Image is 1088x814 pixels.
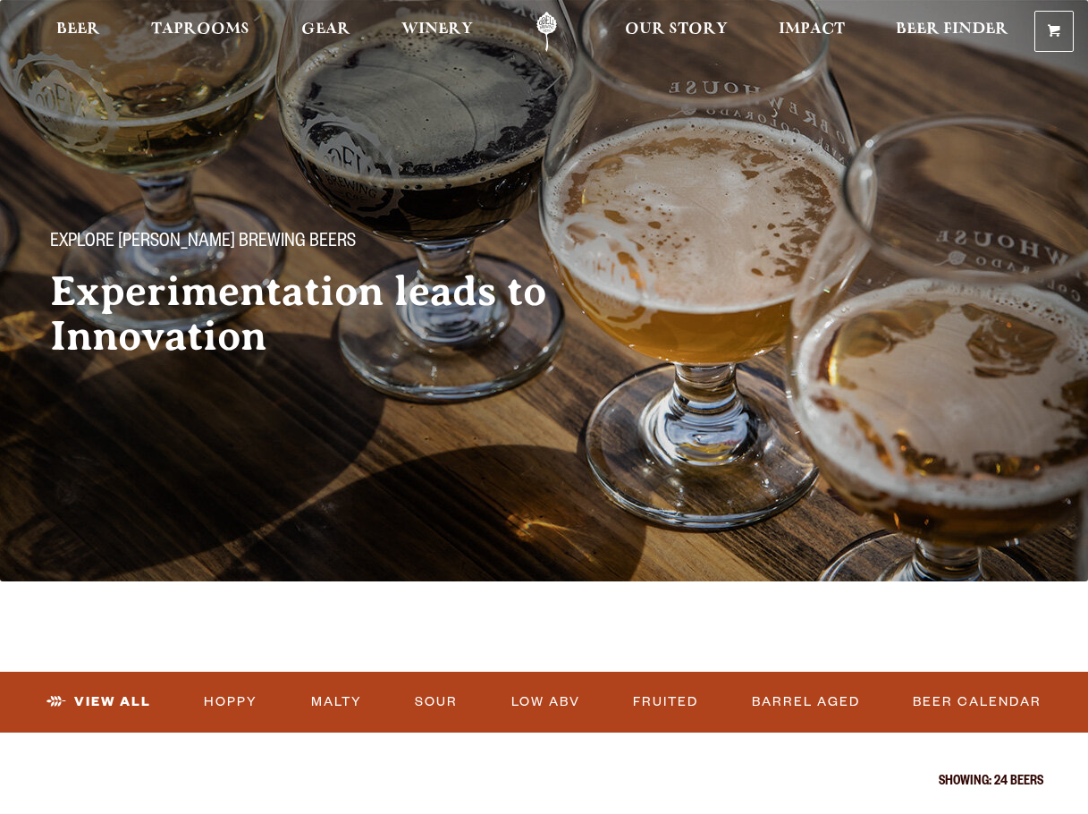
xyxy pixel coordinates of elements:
a: Gear [290,12,362,52]
a: Winery [390,12,485,52]
a: Our Story [613,12,739,52]
h2: Experimentation leads to Innovation [50,269,608,359]
span: Gear [301,22,350,37]
a: Fruited [626,682,705,723]
span: Explore [PERSON_NAME] Brewing Beers [50,232,356,255]
p: Showing: 24 Beers [45,776,1043,790]
a: Barrel Aged [745,682,867,723]
a: Hoppy [197,682,265,723]
a: Malty [304,682,369,723]
a: View All [39,682,158,723]
a: Low ABV [504,682,587,723]
a: Beer Calendar [906,682,1049,723]
span: Beer Finder [896,22,1008,37]
span: Beer [56,22,100,37]
a: Odell Home [513,12,580,52]
span: Winery [401,22,473,37]
a: Sour [408,682,465,723]
a: Beer [45,12,112,52]
a: Beer Finder [884,12,1020,52]
span: Impact [779,22,845,37]
a: Impact [767,12,856,52]
span: Our Story [625,22,728,37]
a: Taprooms [139,12,261,52]
span: Taprooms [151,22,249,37]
